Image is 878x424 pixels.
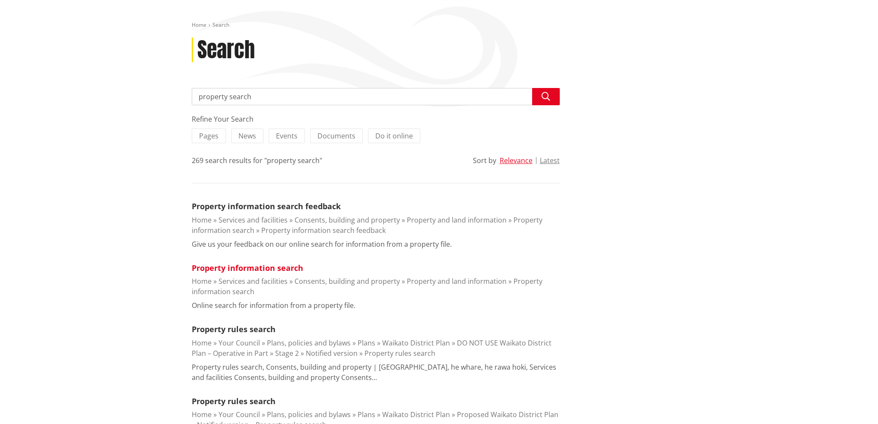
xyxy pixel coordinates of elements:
iframe: Messenger Launcher [838,388,869,419]
a: Home [192,21,206,28]
a: Your Council [219,410,260,419]
a: Home [192,338,212,348]
p: Online search for information from a property file. [192,300,355,311]
a: Property rules search [192,396,276,406]
button: Latest [540,157,560,164]
a: Property and land information [407,215,507,225]
a: DO NOT USE Waikato District Plan – Operative in Part [192,338,552,358]
a: Plans [358,410,375,419]
a: Home [192,215,212,225]
a: Proposed Waikato District Plan [457,410,558,419]
span: Events [276,131,298,141]
a: Property rules search [192,324,276,334]
input: Search input [192,88,560,105]
div: Sort by [473,155,496,166]
a: Notified version [306,349,358,358]
span: Documents [317,131,355,141]
a: Stage 2 [275,349,299,358]
a: Waikato District Plan [382,338,450,348]
span: Do it online [375,131,413,141]
a: Services and facilities [219,215,288,225]
a: Property rules search [365,349,435,358]
a: Home [192,410,212,419]
a: Plans, policies and bylaws [267,338,351,348]
p: Give us your feedback on our online search for information from a property file. [192,239,452,249]
h1: Search [197,38,255,63]
span: Search [212,21,229,28]
span: News [238,131,256,141]
a: Waikato District Plan [382,410,450,419]
span: Pages [199,131,219,141]
a: Property information search [192,276,542,296]
div: 269 search results for "property search" [192,155,322,166]
a: Property information search feedback [261,226,386,235]
button: Relevance [500,157,533,164]
a: Plans [358,338,375,348]
a: Property information search feedback [192,201,341,211]
a: Property information search [192,215,542,235]
div: Refine Your Search [192,114,560,124]
a: Home [192,276,212,286]
nav: breadcrumb [192,22,687,29]
a: Plans, policies and bylaws [267,410,351,419]
a: Property information search [192,263,303,273]
p: Property rules search, Consents, building and property | [GEOGRAPHIC_DATA], he whare, he rawa hok... [192,362,560,383]
a: Consents, building and property [295,276,400,286]
a: Property and land information [407,276,507,286]
a: Services and facilities [219,276,288,286]
a: Consents, building and property [295,215,400,225]
a: Your Council [219,338,260,348]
